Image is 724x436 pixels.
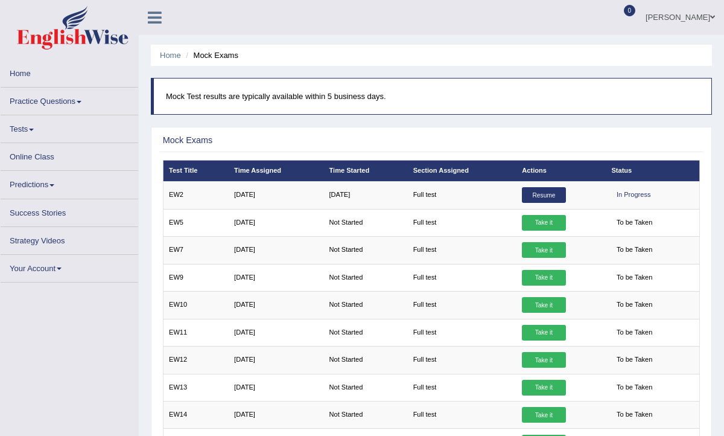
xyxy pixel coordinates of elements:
td: [DATE] [229,347,323,374]
h2: Mock Exams [163,136,496,146]
a: Online Class [1,143,138,167]
span: To be Taken [611,243,657,258]
td: EW2 [163,182,229,209]
td: [DATE] [229,401,323,428]
span: To be Taken [611,298,657,313]
a: Resume [522,187,565,203]
span: To be Taken [611,380,657,396]
td: Not Started [323,347,407,374]
td: Full test [407,264,516,291]
td: [DATE] [229,292,323,319]
li: Mock Exams [183,50,238,61]
td: [DATE] [323,182,407,209]
td: [DATE] [229,374,323,401]
a: Predictions [1,171,138,194]
td: [DATE] [229,319,323,346]
td: Full test [407,182,516,209]
td: EW13 [163,374,229,401]
td: [DATE] [229,264,323,291]
th: Status [606,160,700,181]
a: Home [1,60,138,83]
td: Not Started [323,292,407,319]
span: To be Taken [611,270,657,286]
th: Time Started [323,160,407,181]
a: Take it [522,215,565,231]
td: EW9 [163,264,229,291]
th: Actions [516,160,606,181]
a: Take it [522,352,565,368]
a: Home [160,51,181,60]
div: In Progress [611,188,656,204]
a: Success Stories [1,199,138,223]
td: Full test [407,237,516,264]
td: [DATE] [229,209,323,236]
td: EW10 [163,292,229,319]
td: Full test [407,209,516,236]
p: Mock Test results are typically available within 5 business days. [166,91,699,102]
td: [DATE] [229,237,323,264]
span: To be Taken [611,325,657,341]
td: [DATE] [229,182,323,209]
a: Take it [522,325,565,341]
td: Not Started [323,264,407,291]
th: Section Assigned [407,160,516,181]
span: To be Taken [611,353,657,368]
th: Time Assigned [229,160,323,181]
a: Take it [522,380,565,396]
td: EW12 [163,347,229,374]
td: Full test [407,374,516,401]
td: EW14 [163,401,229,428]
td: Full test [407,292,516,319]
td: EW11 [163,319,229,346]
a: Take it [522,242,565,258]
span: 0 [624,5,636,16]
td: Not Started [323,319,407,346]
td: Full test [407,347,516,374]
a: Take it [522,297,565,313]
td: Full test [407,319,516,346]
span: To be Taken [611,215,657,231]
td: Not Started [323,237,407,264]
a: Take it [522,407,565,423]
a: Practice Questions [1,88,138,111]
a: Tests [1,115,138,139]
th: Test Title [163,160,229,181]
a: Strategy Videos [1,227,138,251]
td: EW7 [163,237,229,264]
td: EW5 [163,209,229,236]
td: Full test [407,401,516,428]
td: Not Started [323,374,407,401]
td: Not Started [323,401,407,428]
a: Your Account [1,255,138,278]
td: Not Started [323,209,407,236]
span: To be Taken [611,407,657,423]
a: Take it [522,270,565,286]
